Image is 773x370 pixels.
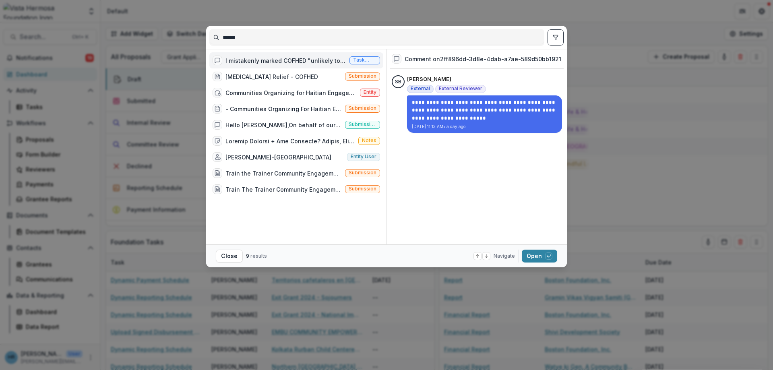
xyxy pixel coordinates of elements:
button: Open [522,250,557,263]
div: Comment on 2ff896dd-3d8e-4dab-a7ae-589d50bb1921 [405,55,561,63]
span: Navigate [494,252,515,260]
span: External Reviewer [439,86,482,91]
div: I mistakenly marked COFHED "unlikely to recommend" for funding. I don't know how to edit in this ... [225,56,346,65]
span: Entity [364,89,376,95]
div: Loremip Dolorsi + Ame Consecte? Adipis, Elits, Doeiusmod. Temporin utlabore etd mag, 62, aliquae ... [225,137,355,145]
div: Suzanne Broetje [395,79,401,85]
span: Submission [349,186,376,192]
span: Notes [362,138,376,143]
span: Submission comment [349,122,376,127]
span: External [411,86,430,91]
div: Communities Organizing for Haitian Engagement and Development (COFHED) [225,89,357,97]
div: [MEDICAL_DATA] Relief - COFHED [225,72,318,81]
div: [PERSON_NAME]-[GEOGRAPHIC_DATA] [225,153,331,161]
span: 9 [246,253,249,259]
span: results [250,253,267,259]
div: - Communities Organizing For Haitian Engagement and Development (COFHED) [225,105,342,113]
p: [DATE] 11:13 AM • a day ago [412,124,557,130]
span: Entity user [351,154,376,159]
button: toggle filters [548,29,564,45]
div: Hello [PERSON_NAME],On behalf of our entire team at COFHED want to sincerely thank you and [PERSO... [225,121,342,129]
span: Submission [349,105,376,111]
div: Train The Trainer Community Engagement Catalysts [DATE]-[DATE] - Communities Organizing for [DEMO... [225,185,342,194]
span: Submission [349,170,376,176]
p: [PERSON_NAME] [407,75,451,83]
button: Close [216,250,243,263]
span: Task comment [353,57,376,63]
span: Submission [349,73,376,79]
div: Train the Trainer Community Engagement Program - Communities Organizing for Haitian Engagement an... [225,169,342,178]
